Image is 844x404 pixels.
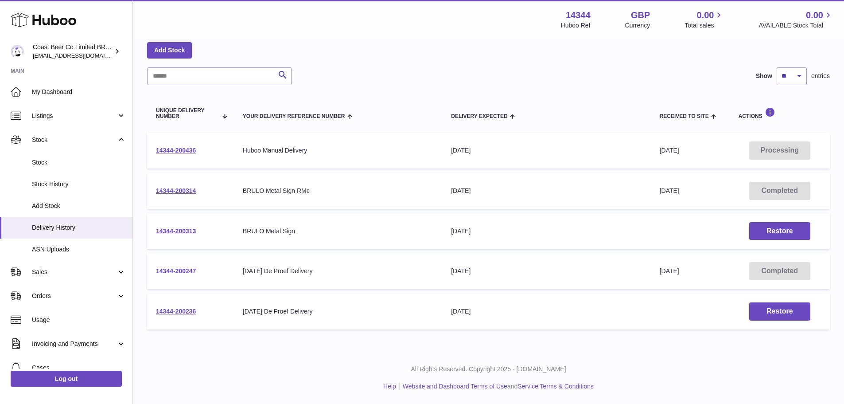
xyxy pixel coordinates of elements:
span: Received to Site [660,114,709,119]
div: [DATE] [451,267,642,275]
a: Website and Dashboard Terms of Use [403,383,507,390]
a: 14344-200436 [156,147,196,154]
a: Add Stock [147,42,192,58]
p: All Rights Reserved. Copyright 2025 - [DOMAIN_NAME] [140,365,837,373]
li: and [400,382,594,391]
span: Listings [32,112,117,120]
span: Delivery History [32,224,126,232]
strong: 14344 [566,9,591,21]
span: ASN Uploads [32,245,126,254]
div: BRULO Metal Sign [243,227,433,235]
span: [EMAIL_ADDRESS][DOMAIN_NAME] [33,52,130,59]
span: Usage [32,316,126,324]
img: internalAdmin-14344@internal.huboo.com [11,45,24,58]
label: Show [756,72,772,80]
div: Coast Beer Co Limited BRULO [33,43,113,60]
div: [DATE] [451,187,642,195]
span: AVAILABLE Stock Total [758,21,833,30]
span: Add Stock [32,202,126,210]
span: Stock [32,158,126,167]
span: Total sales [685,21,724,30]
span: Stock [32,136,117,144]
div: [DATE] [451,227,642,235]
a: Service Terms & Conditions [517,383,594,390]
a: 14344-200313 [156,227,196,235]
span: [DATE] [660,267,679,275]
a: 14344-200314 [156,187,196,194]
span: [DATE] [660,147,679,154]
div: [DATE] De Proef Delivery [243,307,433,316]
span: Stock History [32,180,126,188]
span: Delivery Expected [451,114,507,119]
a: 14344-200236 [156,308,196,315]
span: My Dashboard [32,88,126,96]
button: Restore [749,302,810,321]
div: Huboo Ref [561,21,591,30]
a: Log out [11,371,122,387]
span: Your Delivery Reference Number [243,114,345,119]
span: Orders [32,292,117,300]
div: Huboo Manual Delivery [243,146,433,155]
div: BRULO Metal Sign RMc [243,187,433,195]
strong: GBP [631,9,650,21]
a: 14344-200247 [156,267,196,275]
div: Actions [739,107,821,119]
span: Invoicing and Payments [32,340,117,348]
div: [DATE] [451,307,642,316]
span: Cases [32,364,126,372]
span: [DATE] [660,187,679,194]
div: [DATE] [451,146,642,155]
button: Restore [749,222,810,240]
a: 0.00 Total sales [685,9,724,30]
span: entries [811,72,830,80]
span: Unique Delivery Number [156,108,217,119]
div: Currency [625,21,650,30]
span: 0.00 [697,9,714,21]
span: Sales [32,268,117,276]
a: 0.00 AVAILABLE Stock Total [758,9,833,30]
span: 0.00 [806,9,823,21]
div: [DATE] De Proef Delivery [243,267,433,275]
a: Help [383,383,396,390]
